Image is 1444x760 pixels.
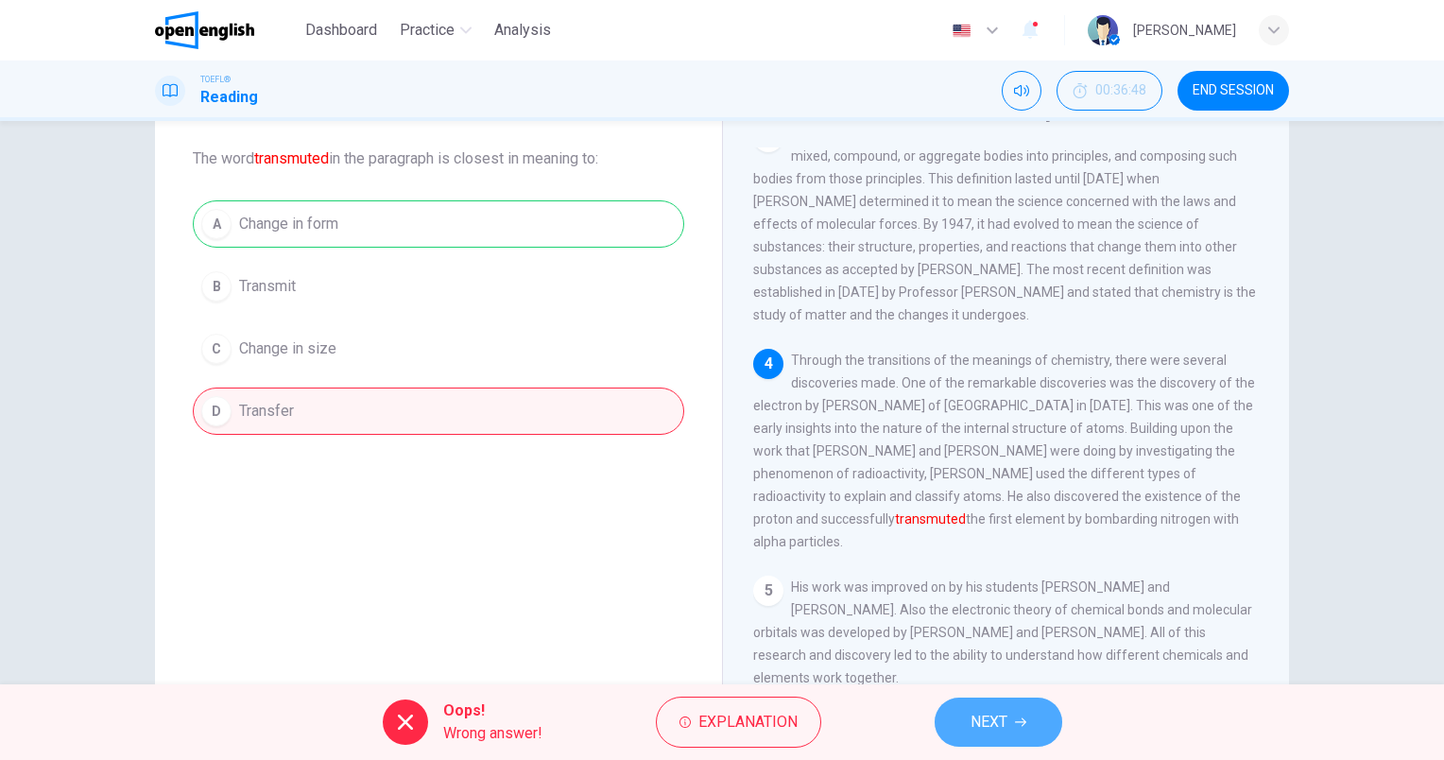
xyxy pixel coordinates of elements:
img: en [950,24,973,38]
a: OpenEnglish logo [155,11,298,49]
span: 00:36:48 [1095,83,1146,98]
button: NEXT [935,698,1062,747]
span: Then in [DATE], [PERSON_NAME] defined chemistry as the art of resolving mixed, compound, or aggre... [753,126,1256,322]
span: Through the transitions of the meanings of chemistry, there were several discoveries made. One of... [753,353,1255,549]
font: transmuted [895,511,966,527]
button: 00:36:48 [1057,71,1162,111]
span: Wrong answer! [443,722,542,745]
div: Hide [1057,71,1162,111]
span: NEXT [971,709,1007,735]
span: Analysis [494,19,551,42]
span: Practice [400,19,455,42]
button: END SESSION [1178,71,1289,111]
button: Dashboard [298,13,385,47]
img: OpenEnglish logo [155,11,254,49]
img: Profile picture [1088,15,1118,45]
div: 5 [753,576,783,606]
span: TOEFL® [200,73,231,86]
button: Explanation [656,697,821,748]
div: [PERSON_NAME] [1133,19,1236,42]
button: Analysis [487,13,559,47]
span: Oops! [443,700,542,722]
span: Explanation [698,709,798,735]
span: The word in the paragraph is closest in meaning to: [193,147,684,170]
button: Practice [392,13,479,47]
div: 4 [753,349,783,379]
span: Dashboard [305,19,377,42]
span: END SESSION [1193,83,1274,98]
div: Mute [1002,71,1041,111]
font: transmuted [254,149,329,167]
h1: Reading [200,86,258,109]
span: His work was improved on by his students [PERSON_NAME] and [PERSON_NAME]. Also the electronic the... [753,579,1252,685]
